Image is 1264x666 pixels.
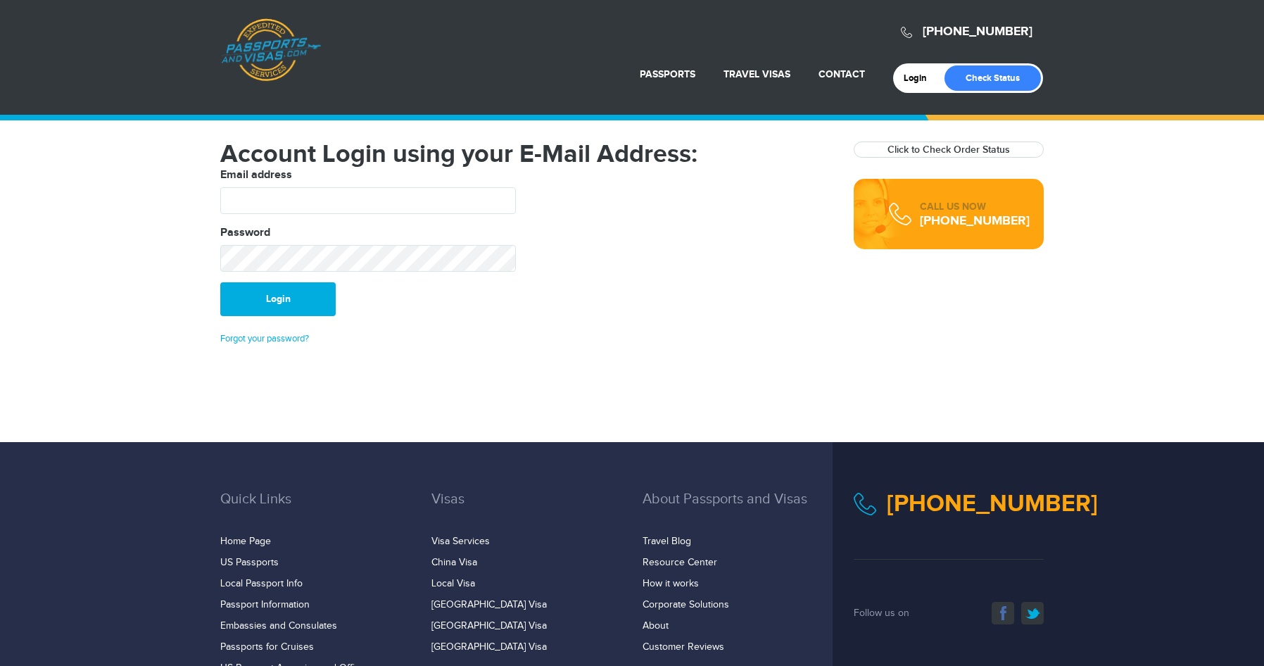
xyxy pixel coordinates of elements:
[923,24,1032,39] a: [PHONE_NUMBER]
[431,491,621,528] h3: Visas
[887,144,1010,156] a: Click to Check Order Status
[887,489,1098,518] a: [PHONE_NUMBER]
[904,73,937,84] a: Login
[220,620,337,632] a: Embassies and Consulates
[220,641,314,653] a: Passports for Cruises
[220,225,270,241] label: Password
[220,167,292,184] label: Email address
[643,578,699,589] a: How it works
[431,578,475,589] a: Local Visa
[220,282,336,316] button: Login
[992,602,1014,624] a: facebook
[1021,602,1044,624] a: twitter
[431,641,547,653] a: [GEOGRAPHIC_DATA] Visa
[220,333,309,344] a: Forgot your password?
[643,599,729,610] a: Corporate Solutions
[431,620,547,632] a: [GEOGRAPHIC_DATA] Visa
[221,18,321,82] a: Passports & [DOMAIN_NAME]
[643,491,833,528] h3: About Passports and Visas
[220,599,310,610] a: Passport Information
[220,578,303,589] a: Local Passport Info
[944,65,1041,91] a: Check Status
[920,200,1030,214] div: CALL US NOW
[431,536,490,547] a: Visa Services
[220,536,271,547] a: Home Page
[723,68,790,80] a: Travel Visas
[854,608,909,619] span: Follow us on
[643,536,691,547] a: Travel Blog
[819,68,865,80] a: Contact
[643,641,724,653] a: Customer Reviews
[643,620,669,632] a: About
[431,599,547,610] a: [GEOGRAPHIC_DATA] Visa
[220,142,833,167] h1: Account Login using your E-Mail Address:
[643,557,717,568] a: Resource Center
[920,214,1030,228] div: [PHONE_NUMBER]
[431,557,477,568] a: China Visa
[220,557,279,568] a: US Passports
[220,491,410,528] h3: Quick Links
[640,68,695,80] a: Passports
